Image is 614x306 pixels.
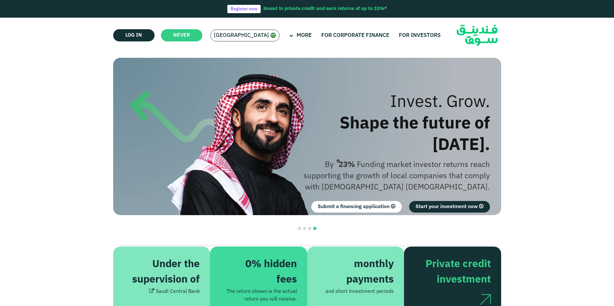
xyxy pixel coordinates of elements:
button: navigation [312,226,317,231]
button: navigation [302,226,307,231]
font: Under the supervision of [132,259,200,285]
a: Log in [113,29,155,41]
font: Submit a financing application [318,204,390,209]
font: [GEOGRAPHIC_DATA] [214,33,269,38]
font: never [173,33,190,38]
img: SA Flag [270,32,276,38]
font: Funding market investor returns reach [357,161,490,169]
font: 0% hidden fees [245,259,297,285]
a: Register now [227,5,261,13]
font: Register now [231,7,257,12]
font: Private credit investment [425,259,491,285]
a: Submit a financing application [311,201,402,213]
font: Log in [125,33,142,38]
font: By supporting the growth of local companies that comply with [DEMOGRAPHIC_DATA] [DEMOGRAPHIC_DATA]. [303,161,490,191]
a: For corporate finance [320,30,391,41]
font: For investors [399,33,441,38]
i: 23% Internal Rate of Return (Expected) ~ 15% Net Return (Expected) [337,160,340,163]
font: 23% [339,161,355,169]
font: More [297,33,312,38]
button: navigation [297,226,302,231]
font: Invest. Grow. [390,94,490,110]
button: navigation [307,226,312,231]
font: Saudi Central Bank [156,289,200,294]
font: monthly payments [346,259,394,285]
font: and short investment periods [325,289,394,294]
font: The return shown is the actual return you will receive. [226,289,297,302]
img: arrow [480,294,491,305]
font: For corporate finance [321,33,389,38]
img: Logo [446,19,509,52]
a: For investors [397,30,442,41]
font: Start your investment now [416,204,478,209]
font: Invest in private credit and earn returns of up to 23%* [263,6,387,11]
a: Start your investment now [409,201,490,213]
font: Shape the future of [DATE]. [340,116,490,153]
